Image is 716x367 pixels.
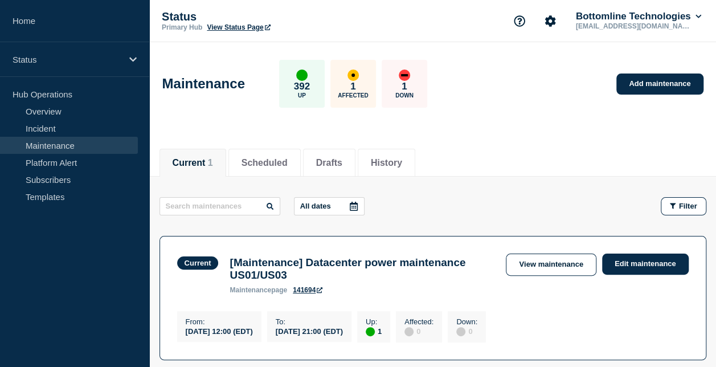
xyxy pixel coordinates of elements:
[276,317,343,326] p: To :
[207,23,270,31] a: View Status Page
[242,158,288,168] button: Scheduled
[230,286,287,294] p: page
[293,286,322,294] a: 141694
[186,317,253,326] p: From :
[347,70,359,81] div: affected
[162,76,245,92] h1: Maintenance
[602,254,689,275] a: Edit maintenance
[366,327,375,336] div: up
[395,92,414,99] p: Down
[294,81,310,92] p: 392
[456,326,477,336] div: 0
[338,92,368,99] p: Affected
[185,259,211,267] div: Current
[300,202,331,210] p: All dates
[13,55,122,64] p: Status
[230,256,494,282] h3: [Maintenance] Datacenter power maintenance US01/US03
[456,327,465,336] div: disabled
[162,10,390,23] p: Status
[506,254,596,276] a: View maintenance
[399,70,410,81] div: down
[276,326,343,336] div: [DATE] 21:00 (EDT)
[162,23,202,31] p: Primary Hub
[402,81,407,92] p: 1
[366,326,382,336] div: 1
[661,197,706,215] button: Filter
[173,158,213,168] button: Current 1
[294,197,365,215] button: All dates
[404,317,433,326] p: Affected :
[159,197,280,215] input: Search maintenances
[508,9,531,33] button: Support
[186,326,253,336] div: [DATE] 12:00 (EDT)
[316,158,342,168] button: Drafts
[616,74,703,95] a: Add maintenance
[208,158,213,168] span: 1
[456,317,477,326] p: Down :
[679,202,697,210] span: Filter
[404,326,433,336] div: 0
[366,317,382,326] p: Up :
[298,92,306,99] p: Up
[404,327,414,336] div: disabled
[350,81,355,92] p: 1
[538,9,562,33] button: Account settings
[230,286,271,294] span: maintenance
[574,11,703,22] button: Bottomline Technologies
[574,22,692,30] p: [EMAIL_ADDRESS][DOMAIN_NAME]
[371,158,402,168] button: History
[296,70,308,81] div: up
